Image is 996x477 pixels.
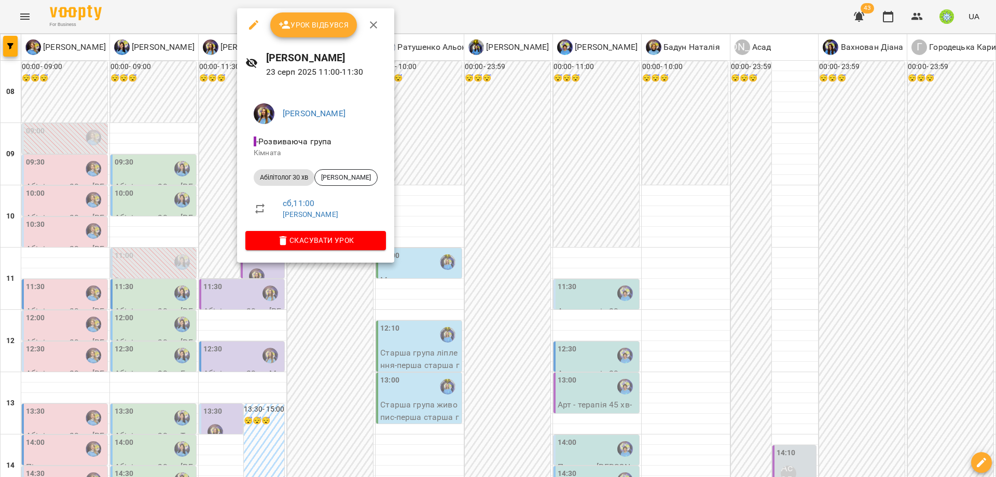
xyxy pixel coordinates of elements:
[315,173,377,182] span: [PERSON_NAME]
[266,66,386,78] p: 23 серп 2025 11:00 - 11:30
[266,50,386,66] h6: [PERSON_NAME]
[254,103,274,124] img: 21cd2f0faf8aac3563c6c29d31e2cc7f.jpg
[283,210,338,219] a: [PERSON_NAME]
[314,169,378,186] div: [PERSON_NAME]
[254,234,378,247] span: Скасувати Урок
[283,108,345,118] a: [PERSON_NAME]
[254,148,378,158] p: Кімната
[254,173,314,182] span: Абілітолог 30 хв
[283,198,314,208] a: сб , 11:00
[279,19,349,31] span: Урок відбувся
[270,12,357,37] button: Урок відбувся
[254,137,334,146] span: - Розвиваюча група
[245,231,386,250] button: Скасувати Урок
